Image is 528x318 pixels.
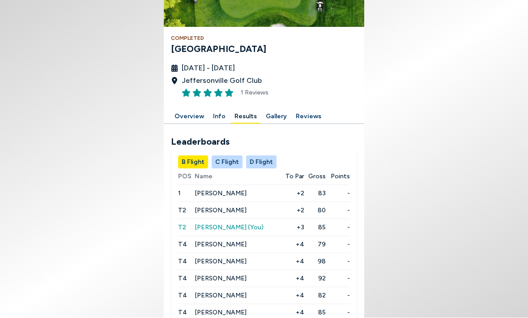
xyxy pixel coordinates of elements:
span: [DATE] - [DATE] [182,63,235,74]
span: [PERSON_NAME] [195,241,247,249]
span: 82 [304,291,326,301]
span: - [326,308,350,318]
span: 85 [304,308,326,318]
h3: [GEOGRAPHIC_DATA] [171,43,357,56]
button: Reviews [292,110,325,124]
span: Points [331,172,350,181]
button: Info [209,110,229,124]
span: 1 Reviews [241,88,268,98]
span: 80 [304,206,326,215]
span: [PERSON_NAME] [195,292,247,300]
h4: Completed [171,34,357,43]
span: +4 [281,291,304,301]
span: T4 [178,292,187,300]
span: Gross [308,172,326,181]
span: +4 [281,257,304,266]
span: - [326,274,350,284]
span: Jeffersonville Golf Club [182,76,262,86]
span: - [326,257,350,266]
span: Name [195,172,281,181]
button: Rate this item 1 stars [182,89,191,98]
span: +3 [281,223,304,232]
span: +2 [281,206,304,215]
button: Gallery [262,110,290,124]
span: T4 [178,241,187,249]
div: Manage your account [164,110,364,124]
span: T4 [178,275,187,283]
span: T2 [178,207,186,215]
button: Rate this item 5 stars [225,89,234,98]
span: [PERSON_NAME] (You) [195,224,264,232]
span: 79 [304,240,326,249]
span: 98 [304,257,326,266]
span: 83 [304,189,326,198]
span: +2 [281,189,304,198]
span: POS [178,172,195,181]
span: [PERSON_NAME] [195,309,247,317]
span: - [326,291,350,301]
span: - [326,206,350,215]
button: C Flight [212,156,243,169]
span: - [326,189,350,198]
span: [PERSON_NAME] [195,190,247,198]
span: +4 [281,274,304,284]
button: D Flight [246,156,277,169]
span: 92 [304,274,326,284]
span: T4 [178,258,187,266]
span: +4 [281,308,304,318]
span: T2 [178,224,186,232]
span: - [326,240,350,249]
span: +4 [281,240,304,249]
div: Manage your account [171,156,357,169]
h2: Leaderboards [171,135,357,149]
span: 1 [178,190,181,198]
span: T4 [178,309,187,317]
span: 85 [304,223,326,232]
span: [PERSON_NAME] [195,258,247,266]
button: Rate this item 3 stars [203,89,212,98]
button: Rate this item 4 stars [214,89,223,98]
button: Overview [171,110,208,124]
button: B Flight [178,156,208,169]
span: [PERSON_NAME] [195,207,247,215]
button: Results [231,110,260,124]
button: Rate this item 2 stars [192,89,201,98]
span: To Par [285,172,304,181]
span: [PERSON_NAME] [195,275,247,283]
span: - [326,223,350,232]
